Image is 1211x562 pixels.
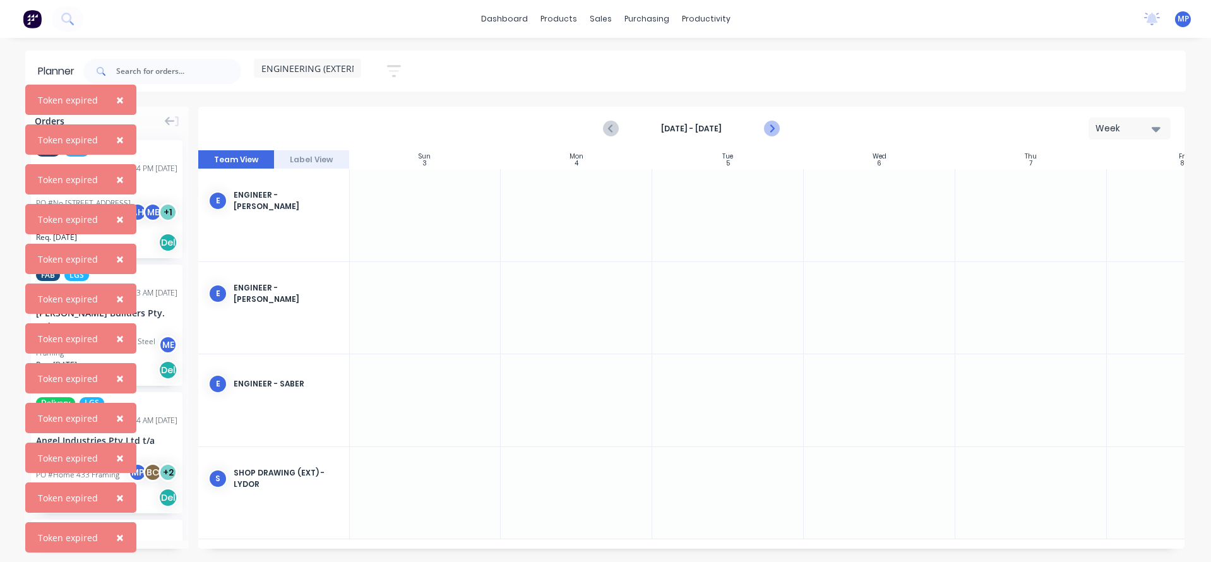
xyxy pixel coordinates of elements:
[38,64,81,79] div: Planner
[116,59,241,84] input: Search for orders...
[1178,13,1189,25] span: MP
[104,164,136,194] button: Close
[116,91,124,109] span: ×
[38,173,98,186] div: Token expired
[116,529,124,546] span: ×
[143,463,162,482] div: BC
[116,210,124,228] span: ×
[158,203,177,222] div: + 1
[618,9,676,28] div: purchasing
[1089,117,1171,140] button: Week
[726,160,730,167] div: 5
[38,372,98,385] div: Token expired
[104,443,136,473] button: Close
[104,522,136,553] button: Close
[104,482,136,513] button: Close
[104,323,136,354] button: Close
[1179,153,1186,160] div: Fri
[570,153,583,160] div: Mon
[116,131,124,148] span: ×
[873,153,886,160] div: Wed
[38,133,98,146] div: Token expired
[208,284,227,303] div: E
[261,62,371,75] span: ENGINEERING (EXTERNAL)
[234,282,339,305] div: ENGINEER - [PERSON_NAME]
[1095,122,1154,135] div: Week
[116,330,124,347] span: ×
[158,361,177,380] div: Del
[121,287,177,299] div: 11:23 AM [DATE]
[722,153,733,160] div: Tue
[1181,160,1184,167] div: 8
[274,150,350,169] button: Label View
[158,335,177,354] div: ME
[104,403,136,433] button: Close
[234,378,339,390] div: ENGINEER - Saber
[676,9,737,28] div: productivity
[1029,160,1032,167] div: 7
[1025,153,1037,160] div: Thu
[116,369,124,387] span: ×
[38,412,98,425] div: Token expired
[104,124,136,155] button: Close
[104,363,136,393] button: Close
[422,160,427,167] div: 3
[419,153,431,160] div: Sun
[38,253,98,266] div: Token expired
[583,9,618,28] div: sales
[104,204,136,234] button: Close
[208,374,227,393] div: E
[116,170,124,188] span: ×
[38,93,98,107] div: Token expired
[104,244,136,274] button: Close
[38,332,98,345] div: Token expired
[234,189,339,212] div: ENGINEER - [PERSON_NAME]
[116,250,124,268] span: ×
[38,213,98,226] div: Token expired
[23,9,42,28] img: Factory
[208,191,227,210] div: E
[121,415,177,426] div: 11:04 AM [DATE]
[128,463,147,482] div: MP
[158,488,177,507] div: Del
[121,163,177,174] div: 01:14 PM [DATE]
[128,203,147,222] div: AH
[575,160,578,167] div: 4
[628,123,755,135] strong: [DATE] - [DATE]
[143,203,162,222] div: ME
[158,463,177,482] div: + 2
[208,469,227,488] div: S
[38,491,98,505] div: Token expired
[877,160,881,167] div: 6
[116,290,124,308] span: ×
[234,467,339,490] div: SHOP DRAWING (EXT) - LYDOR
[198,150,274,169] button: Team View
[158,233,177,252] div: Del
[116,449,124,467] span: ×
[116,409,124,427] span: ×
[104,284,136,314] button: Close
[38,531,98,544] div: Token expired
[104,85,136,115] button: Close
[475,9,534,28] a: dashboard
[38,451,98,465] div: Token expired
[38,292,98,306] div: Token expired
[534,9,583,28] div: products
[116,489,124,506] span: ×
